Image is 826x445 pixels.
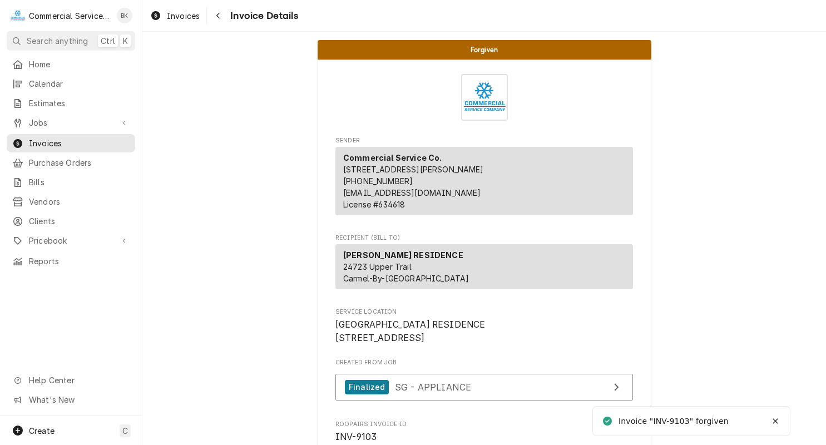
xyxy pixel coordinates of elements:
div: Created From Job [335,358,633,406]
a: Home [7,55,135,73]
span: Roopairs Invoice ID [335,431,633,444]
a: Bills [7,173,135,191]
span: Help Center [29,374,128,386]
div: Recipient (Bill To) [335,244,633,289]
div: Sender [335,147,633,220]
div: BK [117,8,132,23]
span: Estimates [29,97,130,109]
span: Calendar [29,78,130,90]
span: Home [29,58,130,70]
a: [PHONE_NUMBER] [343,176,413,186]
span: Forgiven [471,46,498,53]
a: Purchase Orders [7,154,135,172]
button: Search anythingCtrlK [7,31,135,51]
a: Vendors [7,192,135,211]
span: Invoices [29,137,130,149]
span: Roopairs Invoice ID [335,420,633,429]
a: Calendar [7,75,135,93]
div: Commercial Service Co. [29,10,111,22]
span: Sender [335,136,633,145]
span: Create [29,426,55,436]
a: Invoices [146,7,204,25]
a: Reports [7,252,135,270]
span: [GEOGRAPHIC_DATA] RESIDENCE [STREET_ADDRESS] [335,319,485,343]
span: C [122,425,128,437]
div: Brian Key's Avatar [117,8,132,23]
strong: Commercial Service Co. [343,153,442,162]
span: Pricebook [29,235,113,246]
span: Jobs [29,117,113,128]
div: Sender [335,147,633,215]
a: Go to Pricebook [7,231,135,250]
span: Reports [29,255,130,267]
button: Navigate back [209,7,227,24]
a: Go to What's New [7,390,135,409]
span: Service Location [335,308,633,317]
span: Service Location [335,318,633,344]
a: [EMAIL_ADDRESS][DOMAIN_NAME] [343,188,481,197]
span: Clients [29,215,130,227]
span: Ctrl [101,35,115,47]
span: Search anything [27,35,88,47]
a: Go to Help Center [7,371,135,389]
div: Invoice Sender [335,136,633,220]
span: Invoices [167,10,200,22]
div: Commercial Service Co.'s Avatar [10,8,26,23]
strong: [PERSON_NAME] RESIDENCE [343,250,463,260]
span: Recipient (Bill To) [335,234,633,243]
span: What's New [29,394,128,406]
a: Invoices [7,134,135,152]
div: Service Location [335,308,633,345]
a: Estimates [7,94,135,112]
div: Finalized [345,380,389,395]
span: 24723 Upper Trail Carmel-By-[GEOGRAPHIC_DATA] [343,262,469,283]
a: View Job [335,374,633,401]
span: Invoice Details [227,8,298,23]
span: Vendors [29,196,130,207]
img: Logo [461,74,508,121]
div: Roopairs Invoice ID [335,420,633,444]
span: INV-9103 [335,432,377,442]
span: [STREET_ADDRESS][PERSON_NAME] [343,165,484,174]
div: Invoice Recipient [335,234,633,294]
span: Purchase Orders [29,157,130,169]
div: Recipient (Bill To) [335,244,633,294]
span: Bills [29,176,130,188]
a: Clients [7,212,135,230]
span: SG - APPLIANCE [395,381,471,392]
span: K [123,35,128,47]
div: Status [318,40,651,60]
div: C [10,8,26,23]
span: Created From Job [335,358,633,367]
span: License # 634618 [343,200,405,209]
div: Invoice "INV-9103" forgiven [619,416,729,427]
a: Go to Jobs [7,113,135,132]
